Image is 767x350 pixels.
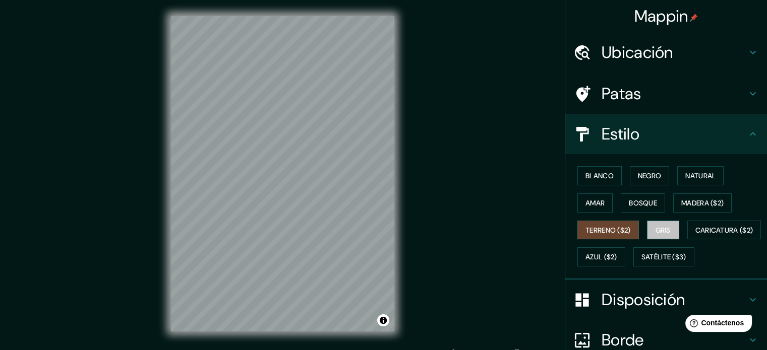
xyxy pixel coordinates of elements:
[677,311,756,339] iframe: Lanzador de widgets de ayuda
[565,279,767,320] div: Disposición
[647,221,679,240] button: Gris
[565,32,767,73] div: Ubicación
[641,253,686,262] font: Satélite ($3)
[633,247,694,266] button: Satélite ($3)
[565,114,767,154] div: Estilo
[377,314,389,326] button: Activar o desactivar atribución
[638,171,662,180] font: Negro
[585,171,614,180] font: Blanco
[577,193,613,213] button: Amar
[621,193,665,213] button: Bosque
[585,198,605,207] font: Amar
[673,193,732,213] button: Madera ($2)
[695,226,753,235] font: Caricatura ($2)
[577,247,625,266] button: Azul ($2)
[690,14,698,22] img: pin-icon.png
[602,289,685,310] font: Disposición
[630,166,670,185] button: Negro
[565,74,767,114] div: Patas
[585,226,631,235] font: Terreno ($2)
[685,171,716,180] font: Natural
[171,16,394,331] canvas: Mapa
[687,221,761,240] button: Caricatura ($2)
[681,198,724,207] font: Madera ($2)
[577,221,639,240] button: Terreno ($2)
[577,166,622,185] button: Blanco
[602,123,639,145] font: Estilo
[602,42,673,63] font: Ubicación
[602,83,641,104] font: Patas
[634,6,688,27] font: Mappin
[677,166,724,185] button: Natural
[656,226,671,235] font: Gris
[629,198,657,207] font: Bosque
[585,253,617,262] font: Azul ($2)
